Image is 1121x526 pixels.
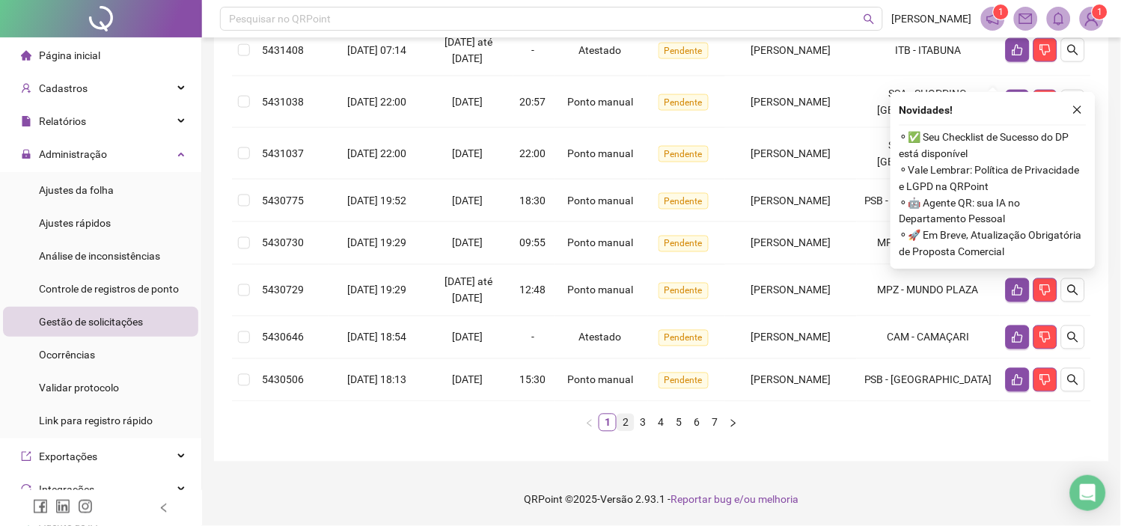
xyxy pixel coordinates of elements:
[1019,12,1033,25] span: mail
[347,374,406,386] span: [DATE] 18:13
[659,94,709,111] span: Pendente
[1097,7,1102,17] span: 1
[262,195,304,207] span: 5430775
[1093,4,1108,19] sup: Atualize o seu contato no menu Meus Dados
[1012,44,1024,56] span: like
[617,415,634,431] a: 2
[567,96,633,108] span: Ponto manual
[581,414,599,432] li: Página anterior
[1039,284,1051,296] span: dislike
[520,147,546,159] span: 22:00
[579,331,622,343] span: Atestado
[751,44,831,56] span: [PERSON_NAME]
[520,96,546,108] span: 20:57
[1067,331,1079,343] span: search
[671,414,688,432] li: 5
[751,195,831,207] span: [PERSON_NAME]
[899,129,1087,162] span: ⚬ ✅ Seu Checklist de Sucesso do DP está disponível
[1081,7,1103,30] img: 83412
[857,359,999,402] td: PSB - [GEOGRAPHIC_DATA]
[706,414,724,432] li: 7
[729,419,738,428] span: right
[635,414,653,432] li: 3
[688,414,706,432] li: 6
[653,414,671,432] li: 4
[751,284,831,296] span: [PERSON_NAME]
[1052,12,1066,25] span: bell
[857,180,999,222] td: PSB - [GEOGRAPHIC_DATA]
[751,374,831,386] span: [PERSON_NAME]
[653,415,670,431] a: 4
[707,415,724,431] a: 7
[520,284,546,296] span: 12:48
[1012,284,1024,296] span: like
[21,451,31,462] span: export
[452,374,483,386] span: [DATE]
[39,148,107,160] span: Administração
[585,419,594,428] span: left
[347,284,406,296] span: [DATE] 19:29
[33,499,48,514] span: facebook
[347,195,406,207] span: [DATE] 19:52
[21,149,31,159] span: lock
[531,331,534,343] span: -
[601,494,634,506] span: Versão
[445,276,492,305] span: [DATE] até [DATE]
[262,44,304,56] span: 5431408
[1012,331,1024,343] span: like
[159,503,169,513] span: left
[452,147,483,159] span: [DATE]
[857,316,999,359] td: CAM - CAMAÇARI
[1067,284,1079,296] span: search
[567,284,633,296] span: Ponto manual
[659,146,709,162] span: Pendente
[579,44,622,56] span: Atestado
[39,283,179,295] span: Controle de registros de ponto
[751,331,831,343] span: [PERSON_NAME]
[857,76,999,128] td: SSA - SHOPPING [GEOGRAPHIC_DATA]
[39,49,100,61] span: Página inicial
[262,374,304,386] span: 5430506
[1072,105,1083,115] span: close
[262,96,304,108] span: 5431038
[567,374,633,386] span: Ponto manual
[520,195,546,207] span: 18:30
[39,450,97,462] span: Exportações
[659,43,709,59] span: Pendente
[567,195,633,207] span: Ponto manual
[659,330,709,346] span: Pendente
[39,483,94,495] span: Integrações
[347,96,406,108] span: [DATE] 22:00
[55,499,70,514] span: linkedin
[857,128,999,180] td: SSA - SHOPPING [GEOGRAPHIC_DATA]
[21,484,31,495] span: sync
[39,184,114,196] span: Ajustes da folha
[39,415,153,426] span: Link para registro rápido
[994,4,1009,19] sup: 1
[751,237,831,249] span: [PERSON_NAME]
[1067,44,1079,56] span: search
[751,147,831,159] span: [PERSON_NAME]
[39,316,143,328] span: Gestão de solicitações
[347,331,406,343] span: [DATE] 18:54
[262,284,304,296] span: 5430729
[857,265,999,316] td: MPZ - MUNDO PLAZA
[671,494,799,506] span: Reportar bug e/ou melhoria
[689,415,706,431] a: 6
[78,499,93,514] span: instagram
[39,217,111,229] span: Ajustes rápidos
[659,373,709,389] span: Pendente
[659,236,709,252] span: Pendente
[998,7,1004,17] span: 1
[659,193,709,210] span: Pendente
[347,147,406,159] span: [DATE] 22:00
[567,237,633,249] span: Ponto manual
[986,12,1000,25] span: notification
[452,195,483,207] span: [DATE]
[347,44,406,56] span: [DATE] 07:14
[671,415,688,431] a: 5
[452,96,483,108] span: [DATE]
[1012,374,1024,386] span: like
[39,349,95,361] span: Ocorrências
[452,237,483,249] span: [DATE]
